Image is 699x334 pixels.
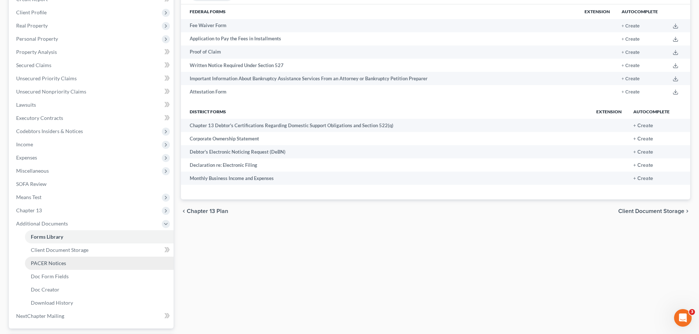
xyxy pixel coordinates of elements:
[10,111,174,125] a: Executory Contracts
[689,309,695,315] span: 3
[16,207,42,213] span: Chapter 13
[31,300,73,306] span: Download History
[31,286,59,293] span: Doc Creator
[622,24,640,29] button: + Create
[181,104,590,119] th: District forms
[10,59,174,72] a: Secured Claims
[181,59,579,72] td: Written Notice Required Under Section 527
[10,309,174,323] a: NextChapter Mailing
[25,270,174,283] a: Doc Form Fields
[16,220,68,227] span: Additional Documents
[633,123,653,128] button: + Create
[25,230,174,243] a: Forms Library
[31,260,66,266] span: PACER Notices
[25,283,174,296] a: Doc Creator
[181,45,579,59] td: Proof of Claim
[10,45,174,59] a: Property Analysis
[16,168,49,174] span: Miscellaneous
[25,296,174,309] a: Download History
[622,90,640,95] button: + Create
[181,145,590,158] td: Debtor's Electronic Noticing Request (DeBN)
[16,49,57,55] span: Property Analysis
[16,36,58,42] span: Personal Property
[31,247,88,253] span: Client Document Storage
[25,257,174,270] a: PACER Notices
[181,85,579,98] td: Attestation Form
[579,4,616,19] th: Extension
[622,50,640,55] button: + Create
[622,37,640,42] button: + Create
[16,75,77,81] span: Unsecured Priority Claims
[16,128,83,134] span: Codebtors Insiders & Notices
[181,119,590,132] td: Chapter 13 Debtor's Certifications Regarding Domestic Support Obligations and Section 522(q)
[25,243,174,257] a: Client Document Storage
[181,4,579,19] th: Federal Forms
[16,102,36,108] span: Lawsuits
[16,22,48,29] span: Real Property
[618,208,684,214] span: Client Document Storage
[633,150,653,155] button: + Create
[590,104,627,119] th: Extension
[16,181,47,187] span: SOFA Review
[16,313,64,319] span: NextChapter Mailing
[16,141,33,147] span: Income
[181,132,590,145] td: Corporate Ownership Statement
[10,85,174,98] a: Unsecured Nonpriority Claims
[10,98,174,111] a: Lawsuits
[633,176,653,181] button: + Create
[16,194,41,200] span: Means Test
[10,177,174,191] a: SOFA Review
[181,19,579,32] td: Fee Waiver Form
[10,72,174,85] a: Unsecured Priority Claims
[627,104,676,119] th: Autocomplete
[187,208,228,214] span: Chapter 13 Plan
[684,208,690,214] i: chevron_right
[181,172,590,185] td: Monthly Business Income and Expenses
[618,208,690,214] button: Client Document Storage chevron_right
[633,163,653,168] button: + Create
[16,154,37,161] span: Expenses
[16,62,51,68] span: Secured Claims
[181,208,228,214] button: chevron_left Chapter 13 Plan
[633,136,653,142] button: + Create
[181,32,579,45] td: Application to Pay the Fees in Installments
[181,208,187,214] i: chevron_left
[622,63,640,68] button: + Create
[616,4,664,19] th: Autocomplete
[31,273,69,279] span: Doc Form Fields
[181,72,579,85] td: Important Information About Bankruptcy Assistance Services From an Attorney or Bankruptcy Petitio...
[181,158,590,172] td: Declaration re: Electronic Filing
[16,9,47,15] span: Client Profile
[674,309,692,327] iframe: Intercom live chat
[622,77,640,81] button: + Create
[16,88,86,95] span: Unsecured Nonpriority Claims
[31,234,63,240] span: Forms Library
[16,115,63,121] span: Executory Contracts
